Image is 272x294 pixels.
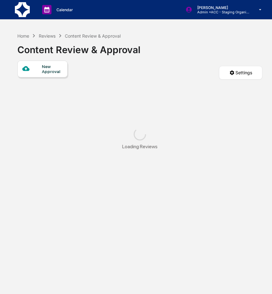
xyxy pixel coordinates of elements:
img: logo [15,2,30,17]
div: Content Review & Approval [65,33,121,39]
div: Home [17,33,29,39]
p: Admin • ACC - Staging Organization [192,10,250,14]
div: Content Review & Approval [17,39,140,55]
button: Settings [219,66,262,80]
p: [PERSON_NAME] [192,5,250,10]
div: Reviews [39,33,56,39]
div: New Approval [42,64,63,74]
p: Calendar [51,7,76,12]
div: Loading Reviews [122,144,158,149]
